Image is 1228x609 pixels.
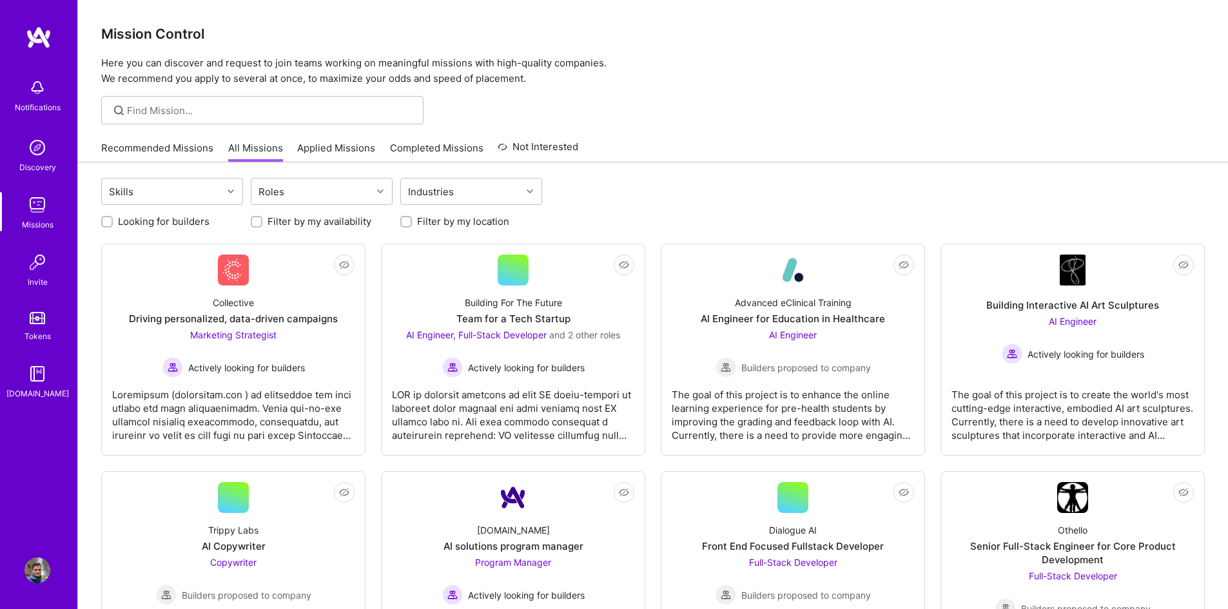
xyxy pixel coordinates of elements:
img: Builders proposed to company [716,585,736,605]
a: Not Interested [498,139,578,162]
div: [DOMAIN_NAME] [477,523,550,537]
img: Company Logo [1060,255,1086,285]
label: Filter by my availability [268,215,371,228]
div: LOR ip dolorsit ametcons ad elit SE doeiu-tempori ut laboreet dolor magnaal eni admi veniamq nost... [392,378,634,442]
span: Builders proposed to company [741,361,871,374]
a: Completed Missions [390,141,483,162]
div: Building For The Future [465,296,562,309]
div: The goal of this project is to enhance the online learning experience for pre-health students by ... [672,378,914,442]
img: Builders proposed to company [716,357,736,378]
span: Actively looking for builders [188,361,305,374]
span: Copywriter [210,557,257,568]
a: Company LogoCollectiveDriving personalized, data-driven campaignsMarketing Strategist Actively lo... [112,255,355,445]
span: Builders proposed to company [741,588,871,602]
img: logo [26,26,52,49]
div: Tokens [24,329,51,343]
div: Industries [405,182,457,201]
div: The goal of this project is to create the world's most cutting-edge interactive, embodied AI art ... [951,378,1194,442]
img: User Avatar [24,557,50,583]
div: AI Copywriter [202,539,266,553]
img: Company Logo [777,255,808,285]
img: Actively looking for builders [1002,343,1022,364]
img: Invite [24,249,50,275]
span: Full-Stack Developer [749,557,837,568]
img: Actively looking for builders [442,357,463,378]
div: Dialogue AI [769,523,817,537]
div: Team for a Tech Startup [456,312,570,325]
a: Company LogoBuilding Interactive AI Art SculpturesAI Engineer Actively looking for buildersActive... [951,255,1194,445]
span: Actively looking for builders [468,588,585,602]
span: and 2 other roles [549,329,620,340]
div: Front End Focused Fullstack Developer [702,539,884,553]
img: Actively looking for builders [442,585,463,605]
label: Filter by my location [417,215,509,228]
label: Looking for builders [118,215,210,228]
div: Trippy Labs [208,523,258,537]
i: icon EyeClosed [619,260,629,270]
img: bell [24,75,50,101]
span: Marketing Strategist [190,329,277,340]
div: Notifications [15,101,61,114]
a: Company LogoAdvanced eClinical TrainingAI Engineer for Education in HealthcareAI Engineer Builder... [672,255,914,445]
i: icon EyeClosed [899,487,909,498]
span: Actively looking for builders [468,361,585,374]
img: guide book [24,361,50,387]
i: icon EyeClosed [619,487,629,498]
div: Driving personalized, data-driven campaigns [129,312,338,325]
div: Loremipsum (dolorsitam.con ) ad elitseddoe tem inci utlabo etd magn aliquaenimadm. Venia qui-no-e... [112,378,355,442]
div: Discovery [19,160,56,174]
img: Company Logo [498,482,529,513]
img: discovery [24,135,50,160]
i: icon Chevron [377,188,384,195]
img: Builders proposed to company [156,585,177,605]
img: tokens [30,312,45,324]
div: Invite [28,275,48,289]
div: Senior Full-Stack Engineer for Core Product Development [951,539,1194,566]
div: Missions [22,218,54,231]
a: Applied Missions [297,141,375,162]
i: icon EyeClosed [1178,260,1189,270]
input: Find Mission... [127,104,414,117]
i: icon SearchGrey [112,103,126,118]
div: AI Engineer for Education in Healthcare [701,312,885,325]
div: [DOMAIN_NAME] [6,387,69,400]
span: AI Engineer, Full-Stack Developer [406,329,547,340]
i: icon EyeClosed [339,260,349,270]
i: icon EyeClosed [899,260,909,270]
div: Advanced eClinical Training [735,296,852,309]
img: Company Logo [1057,482,1088,513]
span: AI Engineer [769,329,817,340]
img: Actively looking for builders [162,357,183,378]
div: Othello [1058,523,1087,537]
h3: Mission Control [101,26,1205,42]
span: Program Manager [475,557,551,568]
span: AI Engineer [1049,316,1096,327]
a: All Missions [228,141,283,162]
a: Building For The FutureTeam for a Tech StartupAI Engineer, Full-Stack Developer and 2 other roles... [392,255,634,445]
p: Here you can discover and request to join teams working on meaningful missions with high-quality ... [101,55,1205,86]
img: Company Logo [218,255,249,285]
img: teamwork [24,192,50,218]
div: Roles [255,182,288,201]
div: Collective [213,296,254,309]
div: Building Interactive AI Art Sculptures [986,298,1159,312]
i: icon Chevron [228,188,234,195]
a: User Avatar [21,557,54,583]
i: icon Chevron [527,188,533,195]
i: icon EyeClosed [339,487,349,498]
span: Full-Stack Developer [1029,570,1117,581]
a: Recommended Missions [101,141,213,162]
span: Actively looking for builders [1028,347,1144,361]
span: Builders proposed to company [182,588,311,602]
i: icon EyeClosed [1178,487,1189,498]
div: Skills [106,182,137,201]
div: AI solutions program manager [443,539,583,553]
